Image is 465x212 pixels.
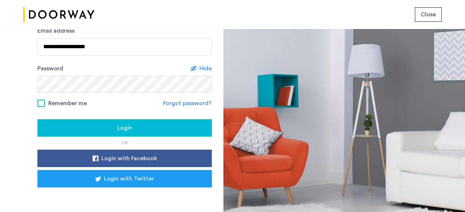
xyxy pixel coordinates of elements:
a: Forgot password? [163,99,212,108]
span: Login with Twitter [104,174,154,183]
label: Password [37,64,63,73]
span: Remember me [48,99,87,108]
span: Login with Facebook [101,154,157,163]
span: Hide [199,64,212,73]
iframe: Sign in with Google Button [48,190,201,205]
img: logo [23,1,94,28]
button: button [415,7,442,22]
label: Email address [37,26,74,35]
button: button [37,119,212,137]
button: button [37,150,212,167]
button: button [37,170,212,187]
span: or [121,141,128,145]
span: Login [117,124,132,132]
span: Close [421,10,436,19]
